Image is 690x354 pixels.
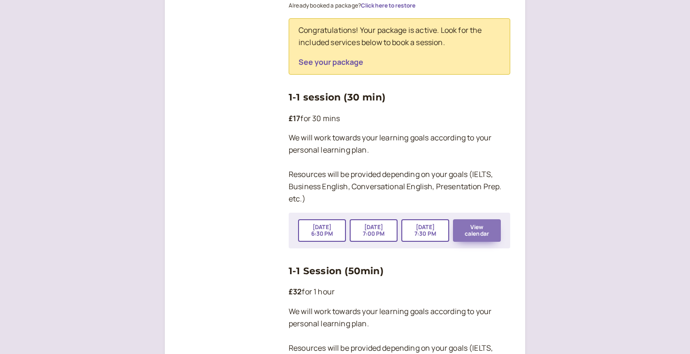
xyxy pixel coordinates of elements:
[350,219,398,242] button: [DATE]7:00 PM
[298,219,346,242] button: [DATE]6:30 PM
[289,113,510,125] p: for 30 mins
[289,286,510,298] p: for 1 hour
[401,219,449,242] button: [DATE]7:30 PM
[289,113,300,123] b: £17
[299,58,363,66] button: See your package
[361,2,415,9] button: Click here to restore
[289,1,415,9] small: Already booked a package?
[453,219,501,242] button: View calendar
[289,92,385,103] a: 1-1 session (30 min)
[289,132,510,205] p: We will work towards your learning goals according to your personal learning plan. Resources will...
[289,286,302,297] b: £32
[289,265,383,277] a: 1-1 Session (50min)
[299,24,500,49] p: Congratulations! Your package is active. Look for the included services below to book a session.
